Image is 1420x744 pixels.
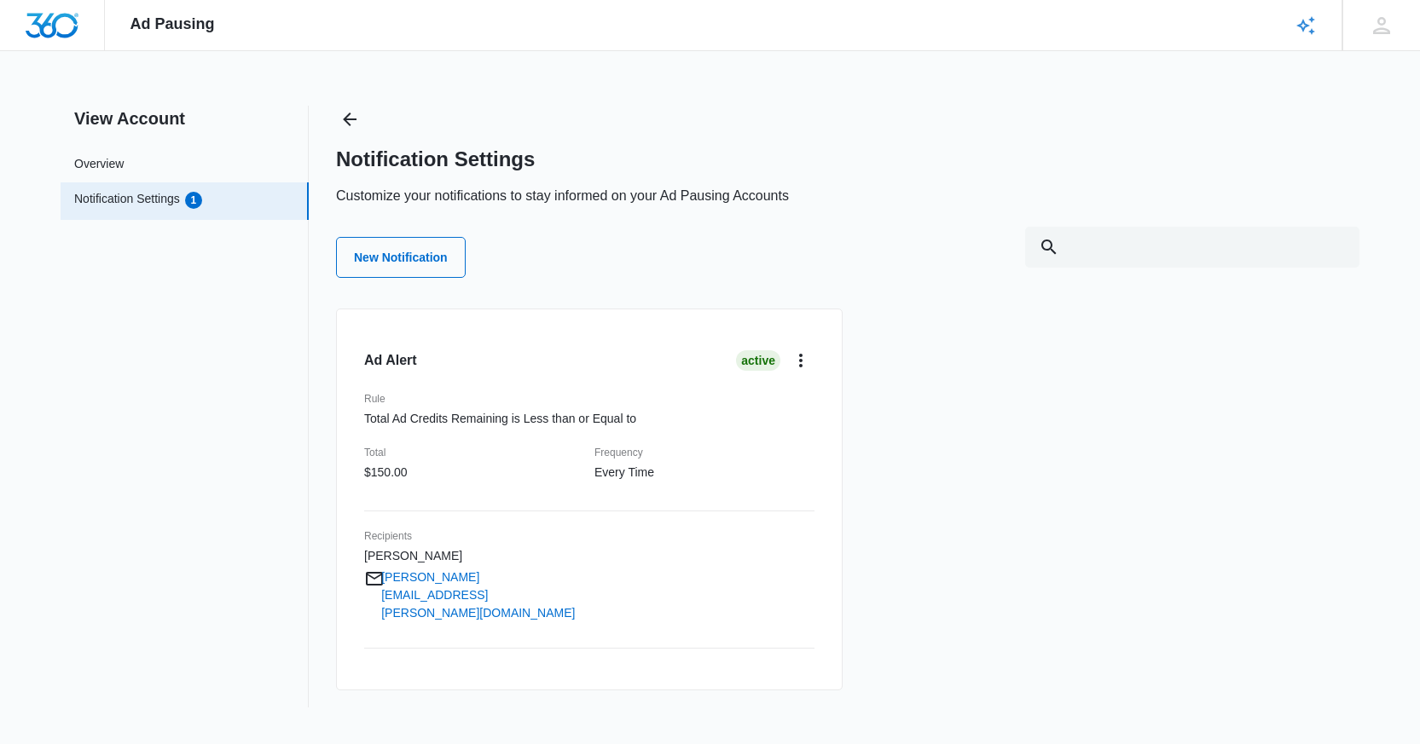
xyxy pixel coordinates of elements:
p: Rule [364,391,814,407]
div: 1 items [185,192,202,209]
p: Customize your notifications to stay informed on your Ad Pausing Accounts [336,186,789,206]
button: card.dropdown.label [787,347,814,374]
div: Keywords by Traffic [188,101,287,112]
img: tab_keywords_by_traffic_grey.svg [170,99,183,112]
h2: View Account [61,106,309,131]
a: [PERSON_NAME][EMAIL_ADDRESS][PERSON_NAME][DOMAIN_NAME] [381,568,584,622]
h1: Notification Settings [336,147,535,172]
a: Notification Settings [74,190,180,212]
p: Recipients [364,528,814,544]
div: v 4.0.25 [48,27,84,41]
div: Domain Overview [65,101,153,112]
button: Back [336,106,363,133]
span: Ad Pausing [130,15,215,33]
p: $150.00 [364,464,584,482]
p: Total Ad Credits Remaining is Less than or Equal to [364,410,814,428]
div: Domain: [DOMAIN_NAME] [44,44,188,58]
div: Active [736,350,780,371]
p: [PERSON_NAME] [364,547,584,565]
p: Frequency [594,445,814,460]
h2: Ad Alert [364,350,417,371]
img: tab_domain_overview_orange.svg [46,99,60,112]
a: Overview [74,155,124,173]
img: website_grey.svg [27,44,41,58]
p: Total [364,445,584,460]
button: New Notification [336,237,466,278]
p: Every Time [594,464,814,482]
img: logo_orange.svg [27,27,41,41]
